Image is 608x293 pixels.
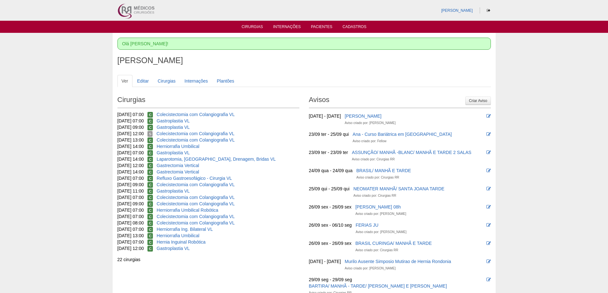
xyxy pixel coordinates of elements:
span: [DATE] 13:00 [117,233,144,238]
span: Confirmada [147,188,153,194]
div: Aviso criado por: Fellow [353,138,387,144]
span: [DATE] 07:00 [117,118,144,123]
div: Olá [PERSON_NAME]! [117,38,491,50]
div: 23/09 ter - 25/09 qui [309,131,349,137]
div: 24/09 qua - 24/09 qua [309,167,353,174]
i: Editar [486,241,491,245]
span: [DATE] 12:00 [117,246,144,251]
span: Confirmada [147,125,153,130]
div: [DATE] - [DATE] [309,258,341,265]
div: 22 cirurgias [117,256,299,263]
h2: Cirurgias [117,93,299,108]
span: Confirmada [147,118,153,124]
div: Aviso criado por: [PERSON_NAME] [345,265,395,272]
span: Confirmada [147,220,153,226]
span: Confirmada [147,246,153,252]
a: BRASIL CURINGA/ MANHÃ E TARDE [355,241,432,246]
i: Editar [486,187,491,191]
a: FERIAS JU [356,223,379,228]
div: 26/09 sex - 26/09 sex [309,240,352,246]
span: Confirmada [147,182,153,188]
span: [DATE] 12:00 [117,163,144,168]
span: [DATE] 07:00 [117,214,144,219]
span: [DATE] 07:00 [117,150,144,155]
a: Internações [180,75,212,87]
span: [DATE] 14:00 [117,144,144,149]
span: Confirmada [147,201,153,207]
a: Cirurgias [154,75,180,87]
a: Herniorrafia Umbilical Robótica [157,208,218,213]
span: [DATE] 14:00 [117,157,144,162]
a: BARTIRA/ MANHÃ - TARDE/ [PERSON_NAME] E [PERSON_NAME] [309,283,447,289]
span: Confirmada [147,214,153,220]
a: Laparotomia, [GEOGRAPHIC_DATA], Drenagem, Bridas VL [157,157,276,162]
a: BRASIL/ MANHÃ E TARDE [357,168,411,173]
span: Confirmada [147,112,153,118]
a: Gastroplastia VL [157,246,190,251]
div: Aviso criado por: [PERSON_NAME] [355,211,406,217]
div: Aviso criado por: [PERSON_NAME] [345,120,395,126]
div: 26/09 sex - 06/10 seg [309,222,352,228]
a: Ver [117,75,132,87]
span: Confirmada [147,144,153,150]
a: Colecistectomia com Colangiografia VL [157,220,235,225]
div: [DATE] - [DATE] [309,113,341,119]
div: Aviso criado por: Cirurgias RR [355,247,398,253]
a: Cirurgias [242,25,263,31]
i: Editar [486,150,491,155]
a: Gastroplastia VL [157,150,190,155]
i: Editar [486,168,491,173]
a: Criar Aviso [465,97,491,105]
i: Editar [486,132,491,136]
span: [DATE] 11:00 [117,188,144,194]
span: [DATE] 07:00 [117,176,144,181]
span: Confirmada [147,233,153,239]
a: Gastroplastia VL [157,125,190,130]
span: [DATE] 07:00 [117,112,144,117]
span: Confirmada [147,157,153,162]
a: Gastrectomia Vertical [157,169,199,174]
a: Herniorrafia Umbilical [157,233,199,238]
span: [DATE] 07:00 [117,195,144,200]
a: Herniorrafia Ing. Bilateral VL [157,227,213,232]
a: Murilo Ausente Simposio Mutirao de Hernia Rondonia [345,259,451,264]
span: Confirmada [147,227,153,232]
span: [DATE] 14:00 [117,169,144,174]
i: Editar [486,205,491,209]
span: Suspensa [147,131,153,137]
a: Cadastros [342,25,366,31]
a: Plantões [213,75,238,87]
div: Aviso criado por: [PERSON_NAME] [356,229,406,235]
span: Confirmada [147,137,153,143]
div: Aviso criado por: Cirurgias RR [357,174,399,181]
span: Confirmada [147,169,153,175]
span: [DATE] 13:00 [117,137,144,143]
a: Refluxo Gastroesofágico - Cirurgia VL [157,176,232,181]
i: Editar [486,223,491,227]
span: Confirmada [147,195,153,201]
span: [DATE] 08:00 [117,220,144,225]
span: Confirmada [147,150,153,156]
a: Colecistectomia com Colangiografia VL [157,195,235,200]
span: [DATE] 09:00 [117,182,144,187]
span: [DATE] 09:00 [117,201,144,206]
span: [DATE] 07:00 [117,208,144,213]
a: Colecistectomia com Colangiografia VL [157,214,235,219]
div: Aviso criado por: Cirurgias RR [352,156,394,163]
span: [DATE] 09:00 [117,125,144,130]
span: Confirmada [147,208,153,213]
a: NEOMATER MANHÃ/ SANTA JOANA TARDE [353,186,444,191]
a: Colecistectomia com Colangiografia VL [156,131,234,136]
a: Colecistectomia com Colangiografia VL [157,201,235,206]
i: Editar [486,277,491,282]
div: Aviso criado por: Cirurgias RR [353,193,396,199]
span: [DATE] 07:00 [117,227,144,232]
span: Confirmada [147,163,153,169]
a: Ana - Curso Bariátrica em [GEOGRAPHIC_DATA] [353,132,452,137]
i: Sair [487,9,490,12]
span: [DATE] 07:00 [117,239,144,245]
div: 25/09 qui - 25/09 qui [309,186,350,192]
a: Editar [133,75,153,87]
a: Gastroplastia VL [157,118,190,123]
a: Gastroplastia VL [157,188,190,194]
